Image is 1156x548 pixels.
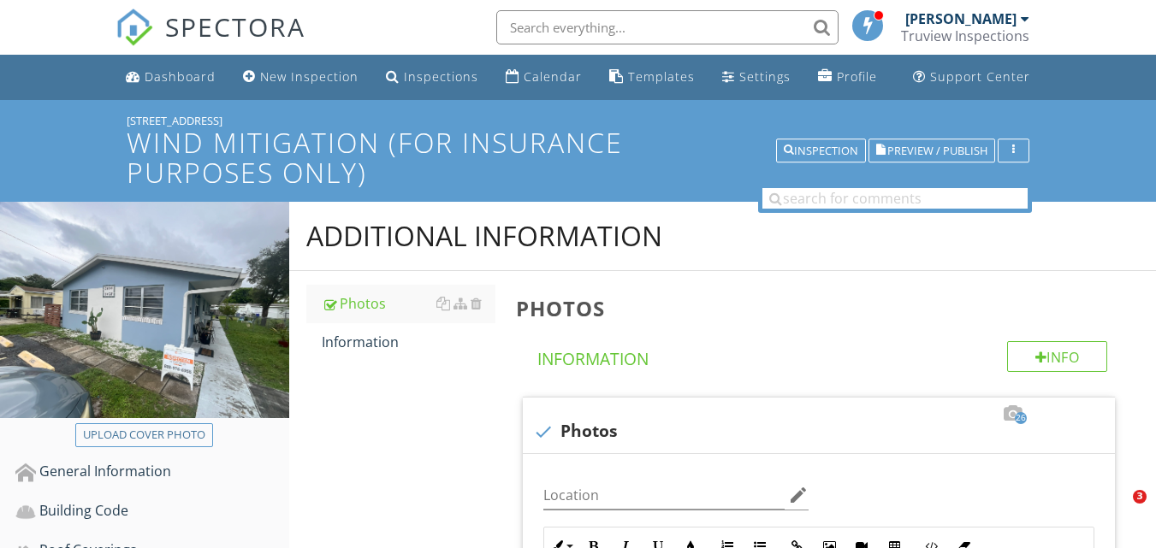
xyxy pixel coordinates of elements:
input: search for comments [762,188,1028,209]
h1: Wind Mitigation (For Insurance Purposes Only) [127,127,1029,187]
a: Templates [602,62,702,93]
span: SPECTORA [165,9,305,44]
div: Upload cover photo [83,427,205,444]
div: [PERSON_NAME] [905,10,1017,27]
div: New Inspection [260,68,359,85]
a: New Inspection [236,62,365,93]
div: Info [1007,341,1108,372]
div: Settings [739,68,791,85]
h4: Information [537,341,1107,370]
input: Search everything... [496,10,839,44]
div: Support Center [930,68,1030,85]
button: Inspection [776,139,866,163]
div: General Information [15,461,289,483]
div: Photos [322,293,495,314]
iframe: Intercom live chat [1098,490,1139,531]
div: Inspections [404,68,478,85]
a: Settings [715,62,797,93]
div: Truview Inspections [901,27,1029,44]
div: Profile [837,68,877,85]
div: Templates [628,68,695,85]
div: Additional Information [306,219,662,253]
span: 26 [1015,412,1027,424]
div: Building Code [15,500,289,522]
div: Information [322,332,495,352]
a: SPECTORA [116,23,305,59]
a: Dashboard [119,62,222,93]
a: Calendar [499,62,589,93]
a: Inspections [379,62,485,93]
button: Upload cover photo [75,423,213,447]
button: Preview / Publish [868,139,995,163]
a: Support Center [906,62,1037,93]
a: Inspection [776,142,866,157]
div: [STREET_ADDRESS] [127,114,1029,127]
input: Location [543,481,785,510]
div: Inspection [784,145,858,157]
span: 3 [1133,490,1147,504]
a: Preview / Publish [868,142,995,157]
a: Company Profile [811,62,884,93]
div: Calendar [524,68,582,85]
i: edit [788,485,809,505]
div: Dashboard [145,68,216,85]
img: The Best Home Inspection Software - Spectora [116,9,153,46]
h3: Photos [516,297,1129,320]
span: Preview / Publish [887,145,987,156]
